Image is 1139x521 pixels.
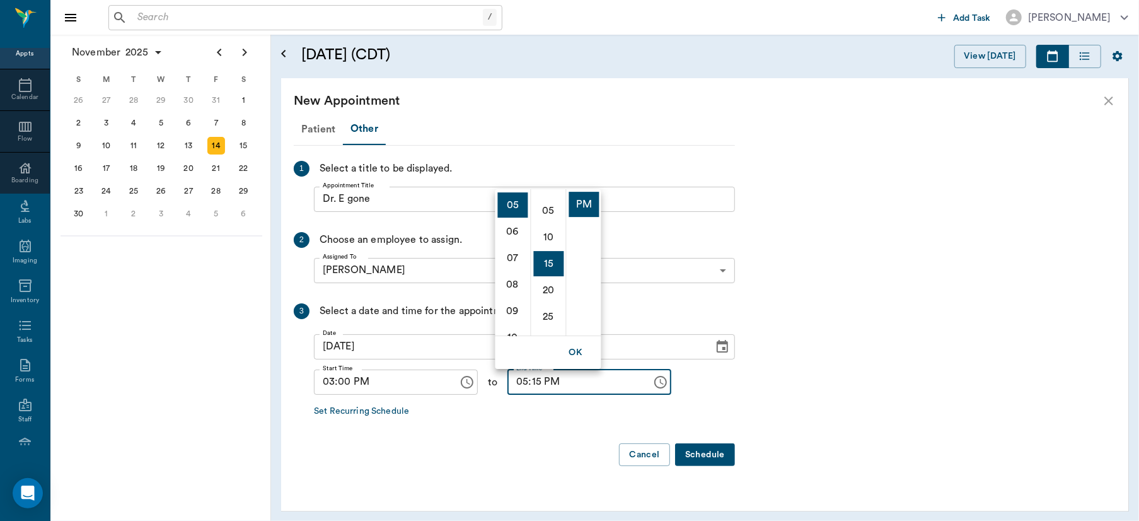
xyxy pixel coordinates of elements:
[180,160,197,177] div: Thursday, November 20, 2025
[323,329,336,337] label: Date
[207,91,225,109] div: Friday, October 31, 2025
[207,137,225,155] div: Friday, November 14, 2025
[314,370,449,395] input: hh:mm aa
[153,137,170,155] div: Wednesday, November 12, 2025
[234,205,252,223] div: Saturday, December 6, 2025
[123,44,151,61] span: 2025
[648,370,673,395] button: Choose time, selected time is 5:15 PM
[180,114,197,132] div: Thursday, November 6, 2025
[323,252,356,261] label: Assigned To
[97,114,115,132] div: Monday, November 3, 2025
[13,256,37,266] div: Imaging
[569,192,599,217] li: PM
[207,114,225,132] div: Friday, November 7, 2025
[478,370,507,395] div: to
[498,245,528,271] li: 7 hours
[66,40,170,65] button: November2025
[97,91,115,109] div: Monday, October 27, 2025
[70,205,88,223] div: Sunday, November 30, 2025
[18,216,32,226] div: Labs
[58,5,83,30] button: Close drawer
[153,91,170,109] div: Wednesday, October 29, 2025
[207,40,232,65] button: Previous page
[153,114,170,132] div: Wednesday, November 5, 2025
[234,114,252,132] div: Saturday, November 8, 2025
[13,478,43,508] div: Open Intercom Messenger
[180,137,197,155] div: Thursday, November 13, 2025
[125,137,142,155] div: Tuesday, November 11, 2025
[498,298,528,324] li: 9 hours
[125,114,142,132] div: Tuesday, November 4, 2025
[125,182,142,200] div: Tuesday, November 25, 2025
[483,9,497,26] div: /
[534,225,564,250] li: 10 minutes
[17,336,33,345] div: Tasks
[202,70,230,89] div: F
[180,182,197,200] div: Thursday, November 27, 2025
[534,198,564,223] li: 5 minutes
[175,70,202,89] div: T
[498,192,528,218] li: 5 hours
[97,182,115,200] div: Monday, November 24, 2025
[294,303,309,319] div: 3
[301,45,632,65] h5: [DATE] (CDT)
[207,205,225,223] div: Friday, December 5, 2025
[153,160,170,177] div: Wednesday, November 19, 2025
[125,160,142,177] div: Tuesday, November 18, 2025
[320,161,453,177] div: Select a title to be displayed.
[234,160,252,177] div: Saturday, November 22, 2025
[323,364,352,373] label: Start Time
[495,189,531,336] ul: Select hours
[314,187,735,212] input: Lunch Break, Coffee Break, etc.
[534,278,564,303] li: 20 minutes
[70,137,88,155] div: Sunday, November 9, 2025
[314,258,735,283] div: Please select a date and time before assigning a provider
[207,160,225,177] div: Friday, November 21, 2025
[314,258,735,283] div: [PERSON_NAME]
[498,166,528,191] li: 4 hours
[343,114,386,145] div: Other
[147,70,175,89] div: W
[516,364,542,373] label: End Time
[320,232,462,248] div: Choose an employee to assign.
[65,70,93,89] div: S
[125,91,142,109] div: Tuesday, October 28, 2025
[276,30,291,78] button: Open calendar
[454,370,480,395] button: Choose time, selected time is 3:00 PM
[294,232,309,248] div: 2
[125,205,142,223] div: Tuesday, December 2, 2025
[710,334,735,360] button: Choose date, selected date is Nov 14, 2025
[132,9,483,26] input: Search
[234,91,252,109] div: Saturday, November 1, 2025
[294,114,343,144] div: Patient
[16,49,33,59] div: Appts
[97,205,115,223] div: Monday, December 1, 2025
[93,70,120,89] div: M
[180,91,197,109] div: Thursday, October 30, 2025
[566,189,601,336] ul: Select meridiem
[180,205,197,223] div: Thursday, December 4, 2025
[207,182,225,200] div: Friday, November 28, 2025
[97,137,115,155] div: Monday, November 10, 2025
[1028,10,1111,25] div: [PERSON_NAME]
[153,205,170,223] div: Wednesday, December 3, 2025
[11,296,39,305] div: Inventory
[314,405,409,418] a: Set Recurring Schedule
[498,325,528,350] li: 10 hours
[234,137,252,155] div: Saturday, November 15, 2025
[69,44,123,61] span: November
[933,6,996,29] button: Add Task
[234,182,252,200] div: Saturday, November 29, 2025
[498,219,528,244] li: 6 hours
[15,375,34,385] div: Forms
[534,251,564,276] li: 15 minutes
[294,161,309,177] div: 1
[1101,93,1116,108] button: close
[954,45,1026,68] button: View [DATE]
[619,443,669,467] button: Cancel
[996,6,1138,29] button: [PERSON_NAME]
[534,172,564,197] li: 0 minutes
[320,303,520,319] div: Select a date and time for the appointment.
[556,341,596,365] button: OK
[294,91,1101,111] div: New Appointment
